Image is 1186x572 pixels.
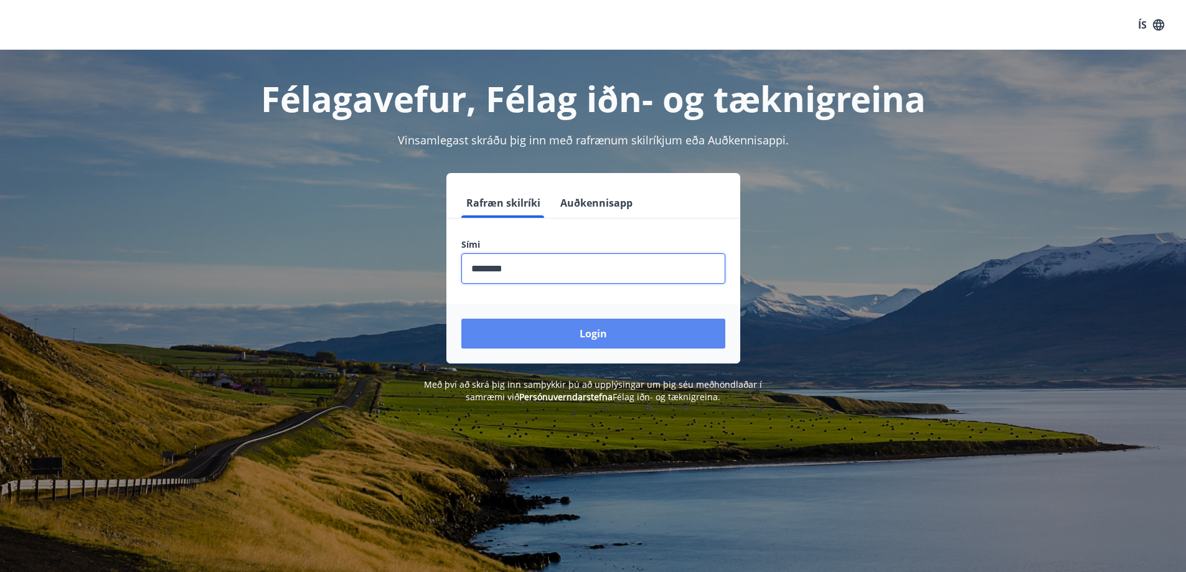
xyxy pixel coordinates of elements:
[461,188,545,218] button: Rafræn skilríki
[398,133,789,148] span: Vinsamlegast skráðu þig inn með rafrænum skilríkjum eða Auðkennisappi.
[555,188,638,218] button: Auðkennisapp
[160,75,1027,122] h1: Félagavefur, Félag iðn- og tæknigreina
[424,378,762,403] span: Með því að skrá þig inn samþykkir þú að upplýsingar um þig séu meðhöndlaðar í samræmi við Félag i...
[519,391,613,403] a: Persónuverndarstefna
[461,238,725,251] label: Sími
[461,319,725,349] button: Login
[1131,14,1171,36] button: ÍS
